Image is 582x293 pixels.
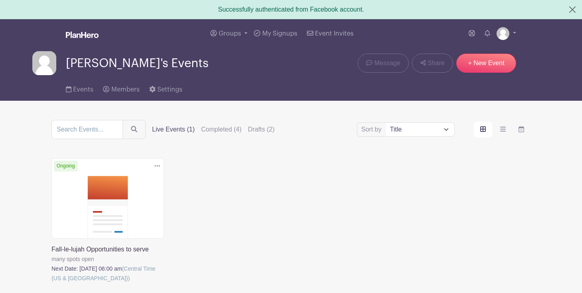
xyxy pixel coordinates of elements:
[149,75,182,101] a: Settings
[111,86,140,93] span: Members
[103,75,139,101] a: Members
[412,54,453,73] a: Share
[374,58,400,68] span: Message
[262,30,297,37] span: My Signups
[474,122,531,138] div: order and view
[358,54,408,73] a: Message
[152,125,195,134] label: Live Events (1)
[207,19,251,48] a: Groups
[219,30,241,37] span: Groups
[157,86,182,93] span: Settings
[201,125,242,134] label: Completed (4)
[304,19,357,48] a: Event Invites
[251,19,300,48] a: My Signups
[51,120,123,139] input: Search Events...
[152,125,281,134] div: filters
[66,57,208,70] span: [PERSON_NAME]'s Events
[456,54,516,73] a: + New Event
[66,75,93,101] a: Events
[248,125,275,134] label: Drafts (2)
[428,58,445,68] span: Share
[73,86,93,93] span: Events
[361,125,384,134] label: Sort by
[315,30,354,37] span: Event Invites
[66,32,99,38] img: logo_white-6c42ec7e38ccf1d336a20a19083b03d10ae64f83f12c07503d8b9e83406b4c7d.svg
[497,27,509,40] img: default-ce2991bfa6775e67f084385cd625a349d9dcbb7a52a09fb2fda1e96e2d18dcdb.png
[32,51,56,75] img: default-ce2991bfa6775e67f084385cd625a349d9dcbb7a52a09fb2fda1e96e2d18dcdb.png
